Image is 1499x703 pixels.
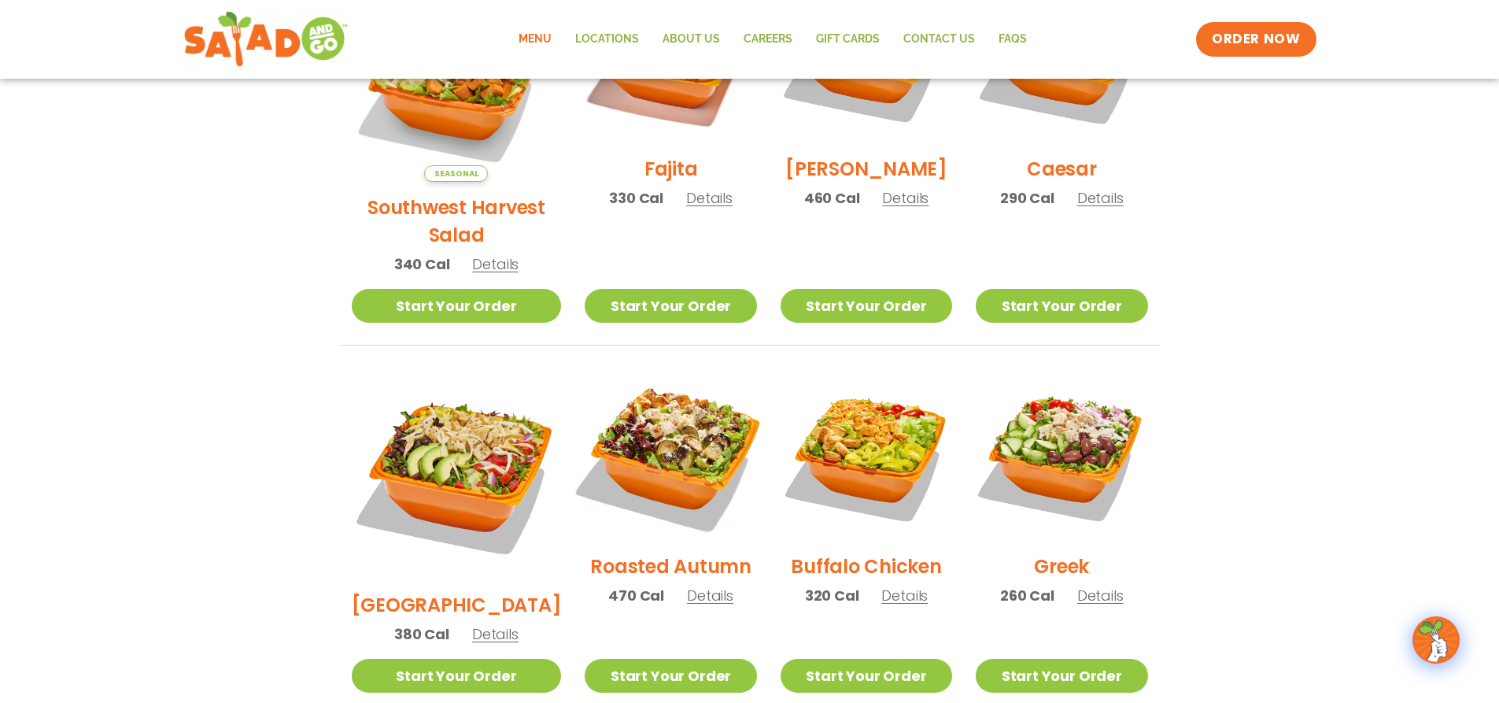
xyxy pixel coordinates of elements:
[352,194,562,249] h2: Southwest Harvest Salad
[686,188,733,208] span: Details
[1414,618,1458,662] img: wpChatIcon
[585,289,756,323] a: Start Your Order
[394,253,450,275] span: 340 Cal
[732,21,804,57] a: Careers
[1212,30,1300,49] span: ORDER NOW
[976,659,1147,693] a: Start Your Order
[563,21,651,57] a: Locations
[687,586,733,605] span: Details
[570,354,771,556] img: Product photo for Roasted Autumn Salad
[472,624,519,644] span: Details
[1077,586,1124,605] span: Details
[644,155,698,183] h2: Fajita
[781,369,952,541] img: Product photo for Buffalo Chicken Salad
[781,289,952,323] a: Start Your Order
[1077,188,1124,208] span: Details
[424,165,488,182] span: Seasonal
[805,585,859,606] span: 320 Cal
[1034,553,1089,580] h2: Greek
[472,254,519,274] span: Details
[183,8,349,71] img: new-SAG-logo-768×292
[1027,155,1097,183] h2: Caesar
[804,21,892,57] a: GIFT CARDS
[352,591,562,619] h2: [GEOGRAPHIC_DATA]
[352,289,562,323] a: Start Your Order
[352,369,562,579] img: Product photo for BBQ Ranch Salad
[785,155,947,183] h2: [PERSON_NAME]
[791,553,941,580] h2: Buffalo Chicken
[585,659,756,693] a: Start Your Order
[507,21,1039,57] nav: Menu
[609,187,663,209] span: 330 Cal
[608,585,664,606] span: 470 Cal
[987,21,1039,57] a: FAQs
[1000,585,1054,606] span: 260 Cal
[590,553,751,580] h2: Roasted Autumn
[892,21,987,57] a: Contact Us
[804,187,860,209] span: 460 Cal
[651,21,732,57] a: About Us
[976,289,1147,323] a: Start Your Order
[881,586,928,605] span: Details
[781,659,952,693] a: Start Your Order
[1000,187,1054,209] span: 290 Cal
[507,21,563,57] a: Menu
[1196,22,1316,57] a: ORDER NOW
[352,659,562,693] a: Start Your Order
[394,623,449,645] span: 380 Cal
[976,369,1147,541] img: Product photo for Greek Salad
[882,188,929,208] span: Details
